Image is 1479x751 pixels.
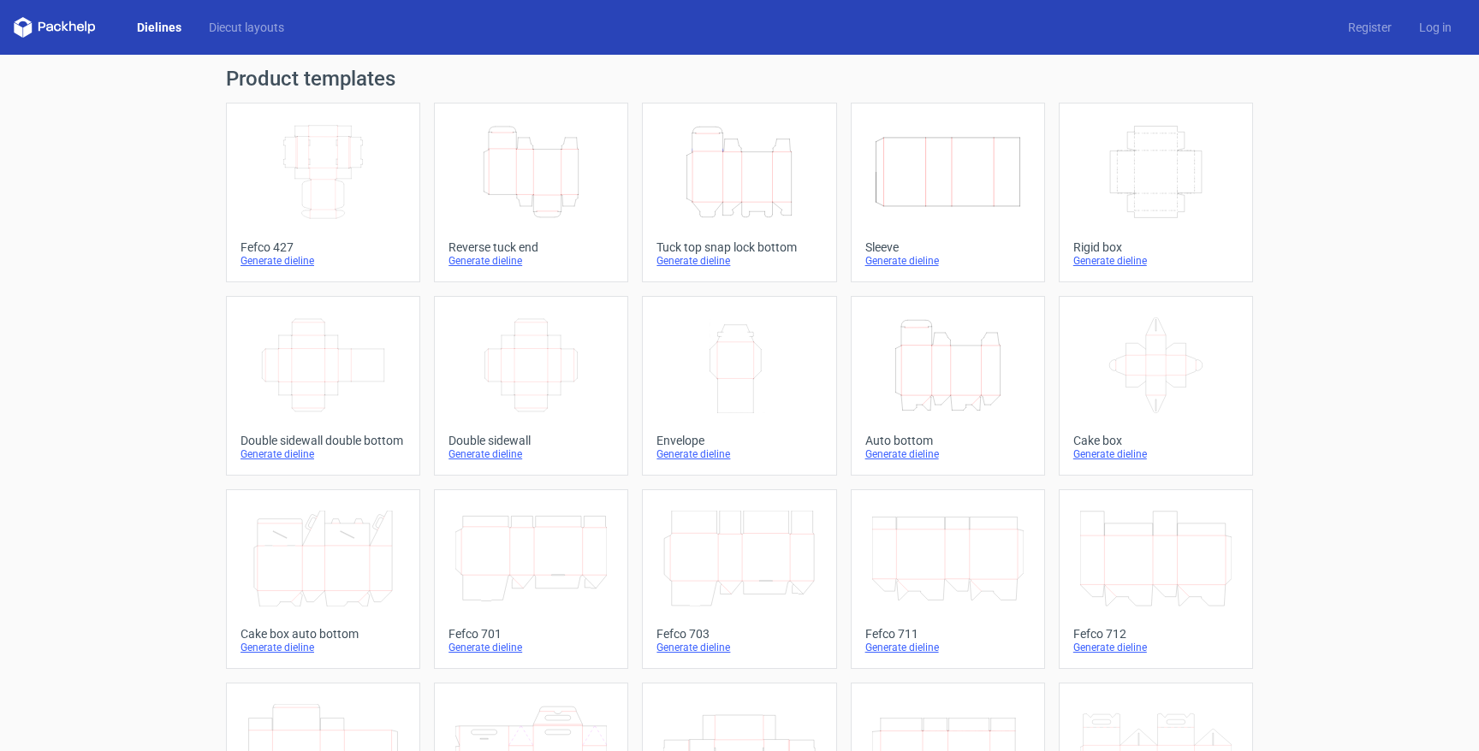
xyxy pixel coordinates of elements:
[448,254,614,268] div: Generate dieline
[656,627,822,641] div: Fefco 703
[1073,627,1238,641] div: Fefco 712
[448,447,614,461] div: Generate dieline
[226,68,1253,89] h1: Product templates
[448,641,614,654] div: Generate dieline
[1059,103,1253,282] a: Rigid boxGenerate dieline
[642,489,836,669] a: Fefco 703Generate dieline
[241,641,406,654] div: Generate dieline
[642,103,836,282] a: Tuck top snap lock bottomGenerate dieline
[642,296,836,476] a: EnvelopeGenerate dieline
[1059,296,1253,476] a: Cake boxGenerate dieline
[1073,641,1238,654] div: Generate dieline
[851,103,1045,282] a: SleeveGenerate dieline
[1073,447,1238,461] div: Generate dieline
[851,489,1045,669] a: Fefco 711Generate dieline
[865,240,1031,254] div: Sleeve
[448,240,614,254] div: Reverse tuck end
[434,103,628,282] a: Reverse tuck endGenerate dieline
[865,627,1031,641] div: Fefco 711
[1073,434,1238,447] div: Cake box
[226,489,420,669] a: Cake box auto bottomGenerate dieline
[241,434,406,447] div: Double sidewall double bottom
[1405,19,1465,36] a: Log in
[241,447,406,461] div: Generate dieline
[448,627,614,641] div: Fefco 701
[241,240,406,254] div: Fefco 427
[656,641,822,654] div: Generate dieline
[865,254,1031,268] div: Generate dieline
[656,434,822,447] div: Envelope
[865,434,1031,447] div: Auto bottom
[656,254,822,268] div: Generate dieline
[851,296,1045,476] a: Auto bottomGenerate dieline
[656,447,822,461] div: Generate dieline
[241,627,406,641] div: Cake box auto bottom
[241,254,406,268] div: Generate dieline
[656,240,822,254] div: Tuck top snap lock bottom
[226,103,420,282] a: Fefco 427Generate dieline
[1073,254,1238,268] div: Generate dieline
[865,447,1031,461] div: Generate dieline
[865,641,1031,654] div: Generate dieline
[226,296,420,476] a: Double sidewall double bottomGenerate dieline
[195,19,298,36] a: Diecut layouts
[1073,240,1238,254] div: Rigid box
[434,296,628,476] a: Double sidewallGenerate dieline
[123,19,195,36] a: Dielines
[434,489,628,669] a: Fefco 701Generate dieline
[1334,19,1405,36] a: Register
[448,434,614,447] div: Double sidewall
[1059,489,1253,669] a: Fefco 712Generate dieline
